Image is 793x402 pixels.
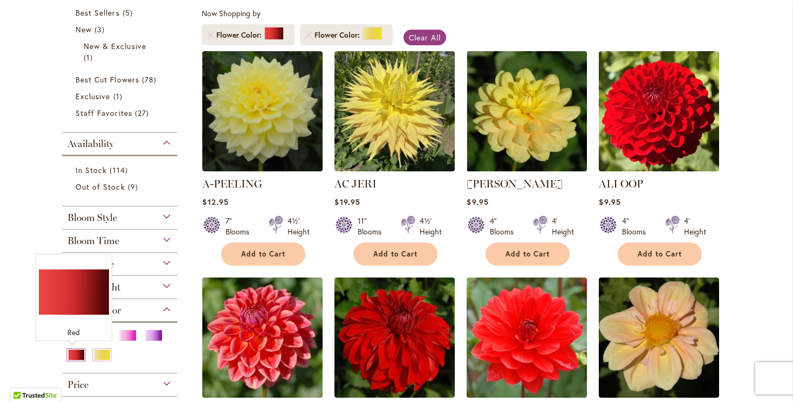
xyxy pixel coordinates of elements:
[225,216,256,237] div: 7" Blooms
[599,278,719,398] img: APPLEBLOSSOM
[334,163,455,174] a: AC Jeri
[76,165,107,175] span: In Stock
[305,32,312,38] a: Remove Flower Color Yellow
[84,40,159,63] a: New &amp; Exclusive
[505,249,550,259] span: Add to Cart
[202,51,323,171] img: A-Peeling
[358,216,388,237] div: 11" Blooms
[67,138,114,150] span: Availability
[76,164,167,176] a: In Stock 114
[76,91,110,101] span: Exclusive
[420,216,442,237] div: 4½' Height
[467,197,488,207] span: $9.95
[334,197,360,207] span: $19.95
[486,242,570,266] button: Add to Cart
[599,197,620,207] span: $9.95
[467,163,587,174] a: AHOY MATEY
[202,197,228,207] span: $12.95
[334,177,377,190] a: AC JERI
[76,107,167,119] a: Staff Favorites
[599,163,719,174] a: ALI OOP
[76,24,92,34] span: New
[334,51,455,171] img: AC Jeri
[353,242,437,266] button: Add to Cart
[404,30,446,45] a: Clear All
[67,379,88,391] span: Price
[202,177,262,190] a: A-PEELING
[334,390,455,400] a: AMERICAN BEAUTY
[67,212,117,224] span: Bloom Style
[76,7,167,18] a: Best Sellers
[207,32,214,38] a: Remove Flower Color Red
[76,91,167,102] a: Exclusive
[241,249,285,259] span: Add to Cart
[467,390,587,400] a: ANGELS OF 7A
[76,8,120,18] span: Best Sellers
[202,8,261,18] span: Now Shopping by
[599,390,719,400] a: APPLEBLOSSOM
[202,390,323,400] a: ALL THAT JAZZ
[467,177,563,190] a: [PERSON_NAME]
[467,51,587,171] img: AHOY MATEY
[599,177,643,190] a: ALI OOP
[618,242,702,266] button: Add to Cart
[142,74,159,85] span: 78
[76,181,167,192] a: Out of Stock 9
[113,91,125,102] span: 1
[122,7,135,18] span: 5
[76,24,167,35] a: New
[684,216,706,237] div: 4' Height
[334,278,455,398] img: AMERICAN BEAUTY
[76,74,139,85] span: Best Cut Flowers
[94,24,107,35] span: 3
[202,163,323,174] a: A-Peeling
[467,278,587,398] img: ANGELS OF 7A
[373,249,418,259] span: Add to Cart
[76,182,125,192] span: Out of Stock
[552,216,574,237] div: 4' Height
[128,181,141,192] span: 9
[8,364,38,394] iframe: Launch Accessibility Center
[622,216,652,237] div: 4" Blooms
[135,107,152,119] span: 27
[39,327,109,338] div: Red
[221,242,305,266] button: Add to Cart
[638,249,682,259] span: Add to Cart
[315,30,363,40] span: Flower Color
[76,74,167,85] a: Best Cut Flowers
[84,52,95,63] span: 1
[84,41,146,51] span: New & Exclusive
[288,216,310,237] div: 4½' Height
[110,164,130,176] span: 114
[599,51,719,171] img: ALI OOP
[67,235,119,247] span: Bloom Time
[202,278,323,398] img: ALL THAT JAZZ
[409,32,441,43] span: Clear All
[490,216,520,237] div: 4" Blooms
[76,108,132,118] span: Staff Favorites
[216,30,264,40] span: Flower Color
